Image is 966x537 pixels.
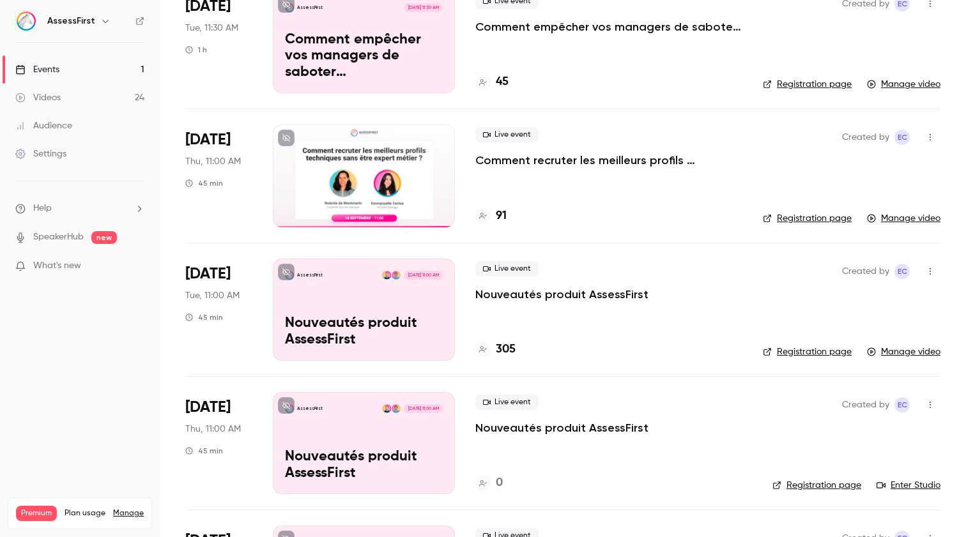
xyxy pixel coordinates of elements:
div: 45 min [185,178,223,188]
span: Emmanuelle Cortes [894,264,910,279]
div: Settings [15,147,66,160]
div: Audience [15,119,72,132]
div: Events [15,63,59,76]
a: Manage video [867,78,940,91]
div: 45 min [185,312,223,322]
p: Nouveautés produit AssessFirst [285,315,443,349]
div: Aug 28 Thu, 11:00 AM (Europe/Paris) [185,392,252,494]
span: [DATE] 11:00 AM [404,404,442,413]
a: Comment recruter les meilleurs profils techniques sans être expert métier ? [475,153,742,168]
span: Plan usage [65,508,105,518]
img: AssessFirst [16,11,36,31]
div: 45 min [185,446,223,456]
h4: 45 [496,73,509,91]
h4: 91 [496,208,507,225]
h4: 305 [496,341,516,358]
span: Live event [475,395,539,410]
div: Sep 18 Thu, 11:00 AM (Europe/Paris) [185,125,252,227]
p: Comment empêcher vos managers de saboter (inconsciemment) vos recrutements ? [285,32,443,81]
div: Sep 16 Tue, 11:00 AM (Europe/Paris) [185,259,252,361]
a: Nouveautés produit AssessFirstAssessFirstSimon BaronEmeric Kubiak[DATE] 11:00 AMNouveautés produi... [273,392,455,494]
a: Manage [113,508,144,518]
h6: AssessFirst [47,15,95,27]
a: 0 [475,474,503,492]
li: help-dropdown-opener [15,202,144,215]
a: Nouveautés produit AssessFirstAssessFirstSimon BaronEmeric Kubiak[DATE] 11:00 AMNouveautés produi... [273,259,455,361]
span: EC [898,397,907,412]
a: Nouveautés produit AssessFirst [475,287,648,302]
img: Emeric Kubiak [382,271,391,280]
span: Help [33,202,52,215]
h4: 0 [496,474,503,492]
span: Emmanuelle Cortes [894,130,910,145]
span: [DATE] [185,397,231,418]
span: EC [898,264,907,279]
span: Tue, 11:30 AM [185,22,238,34]
img: Simon Baron [392,271,401,280]
a: Registration page [763,212,852,225]
span: Emmanuelle Cortes [894,397,910,412]
a: Registration page [763,78,852,91]
span: Created by [842,130,889,145]
a: Enter Studio [877,479,940,492]
iframe: Noticeable Trigger [129,261,144,272]
span: Live event [475,127,539,142]
span: [DATE] 11:00 AM [404,271,442,280]
span: EC [898,130,907,145]
p: Nouveautés produit AssessFirst [285,449,443,482]
a: Comment empêcher vos managers de saboter (inconsciemment) vos recrutements ? [475,19,742,34]
a: 305 [475,341,516,358]
span: Tue, 11:00 AM [185,289,240,302]
span: Premium [16,506,57,521]
div: 1 h [185,45,207,55]
img: Simon Baron [392,404,401,413]
span: Created by [842,264,889,279]
p: AssessFirst [297,4,323,11]
span: new [91,231,117,244]
img: Emeric Kubiak [382,404,391,413]
span: Thu, 11:00 AM [185,423,241,435]
span: What's new [33,259,81,273]
p: AssessFirst [297,405,323,412]
a: Registration page [763,345,852,358]
a: SpeakerHub [33,231,84,244]
span: Created by [842,397,889,412]
div: Videos [15,91,61,104]
p: AssessFirst [297,272,323,278]
span: Live event [475,261,539,276]
a: 45 [475,73,509,91]
a: Nouveautés produit AssessFirst [475,420,648,435]
a: Manage video [867,345,940,358]
span: [DATE] [185,264,231,284]
a: 91 [475,208,507,225]
span: Thu, 11:00 AM [185,155,241,168]
a: Registration page [772,479,861,492]
a: Manage video [867,212,940,225]
span: [DATE] [185,130,231,150]
span: [DATE] 11:30 AM [404,3,442,12]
